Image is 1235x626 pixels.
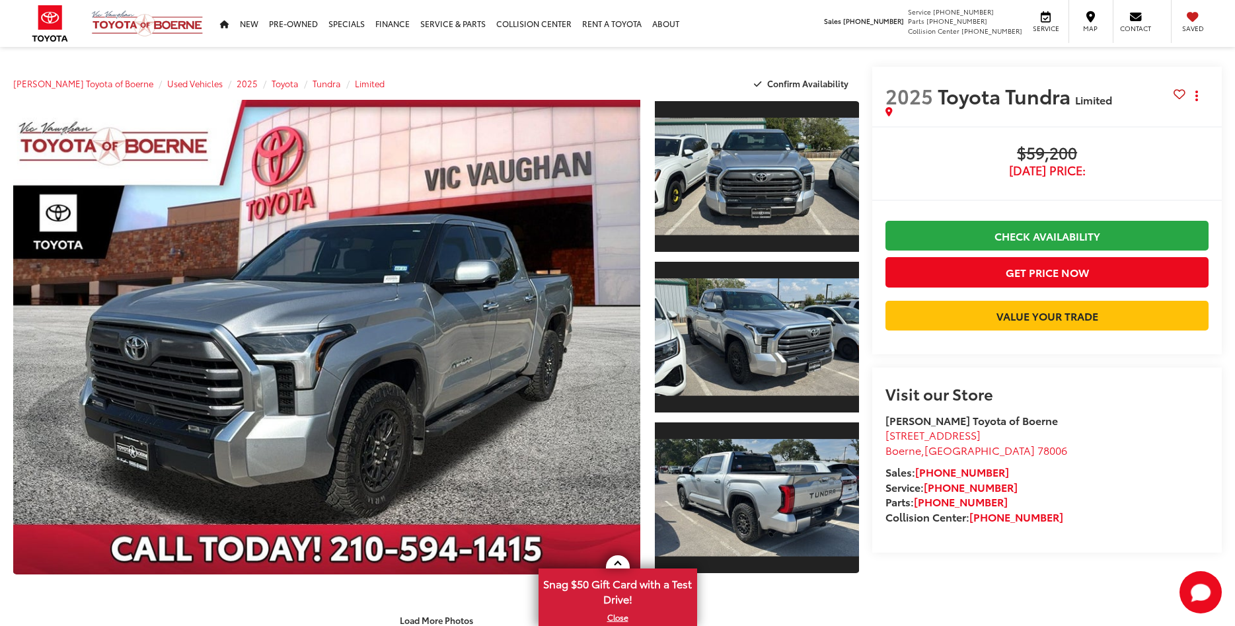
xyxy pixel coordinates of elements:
a: Value Your Trade [885,301,1209,331]
a: [PHONE_NUMBER] [915,464,1009,479]
span: [PHONE_NUMBER] [926,16,987,26]
strong: Sales: [885,464,1009,479]
strong: Parts: [885,494,1008,509]
span: Parts [908,16,924,26]
strong: Service: [885,479,1018,494]
span: 78006 [1037,442,1067,457]
a: Expand Photo 1 [655,100,860,253]
span: Contact [1120,24,1151,33]
strong: [PERSON_NAME] Toyota of Boerne [885,412,1058,428]
a: Expand Photo 0 [13,100,640,574]
span: [GEOGRAPHIC_DATA] [924,442,1035,457]
a: [PHONE_NUMBER] [914,494,1008,509]
span: Service [908,7,931,17]
img: 2025 Toyota Tundra Limited [653,439,862,557]
strong: Collision Center: [885,509,1063,524]
a: [STREET_ADDRESS] Boerne,[GEOGRAPHIC_DATA] 78006 [885,427,1067,457]
span: Toyota Tundra [938,81,1075,110]
a: Used Vehicles [167,77,223,89]
span: [STREET_ADDRESS] [885,427,981,442]
img: 2025 Toyota Tundra Limited [653,118,862,235]
span: [DATE] Price: [885,164,1209,177]
span: [PHONE_NUMBER] [961,26,1022,36]
button: Get Price Now [885,257,1209,287]
a: Expand Photo 3 [655,421,860,574]
a: Expand Photo 2 [655,260,860,414]
button: Toggle Chat Window [1179,571,1222,613]
a: Limited [355,77,385,89]
button: Confirm Availability [747,72,860,95]
span: $59,200 [885,144,1209,164]
a: Toyota [272,77,299,89]
span: Collision Center [908,26,959,36]
h2: Visit our Store [885,385,1209,402]
span: [PHONE_NUMBER] [843,16,904,26]
span: 2025 [885,81,933,110]
span: , [885,442,1067,457]
span: Sales [824,16,841,26]
span: Confirm Availability [767,77,848,89]
span: Service [1031,24,1061,33]
button: Actions [1185,84,1209,107]
a: [PHONE_NUMBER] [924,479,1018,494]
img: 2025 Toyota Tundra Limited [653,278,862,396]
a: 2025 [237,77,258,89]
svg: Start Chat [1179,571,1222,613]
img: Vic Vaughan Toyota of Boerne [91,10,204,37]
span: Snag $50 Gift Card with a Test Drive! [540,570,696,610]
a: Tundra [313,77,341,89]
a: [PHONE_NUMBER] [969,509,1063,524]
span: Limited [1075,92,1112,107]
span: Saved [1178,24,1207,33]
img: 2025 Toyota Tundra Limited [7,97,647,577]
span: Map [1076,24,1105,33]
a: Check Availability [885,221,1209,251]
span: dropdown dots [1195,91,1198,101]
a: [PERSON_NAME] Toyota of Boerne [13,77,153,89]
span: [PHONE_NUMBER] [933,7,994,17]
span: Boerne [885,442,921,457]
